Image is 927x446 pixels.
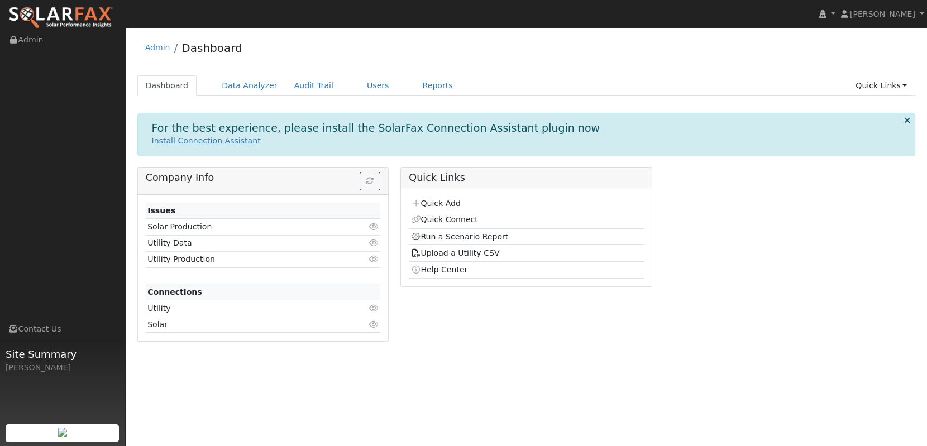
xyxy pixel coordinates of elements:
td: Utility Data [146,235,343,251]
h5: Quick Links [409,172,643,184]
a: Admin [145,43,170,52]
a: Quick Add [411,199,461,208]
a: Reports [414,75,461,96]
td: Utility [146,300,343,316]
a: Quick Connect [411,215,478,224]
a: Dashboard [181,41,242,55]
td: Utility Production [146,251,343,267]
a: Run a Scenario Report [411,232,509,241]
a: Users [359,75,398,96]
a: Help Center [411,265,468,274]
a: Upload a Utility CSV [411,248,500,257]
a: Audit Trail [286,75,342,96]
span: Site Summary [6,347,120,362]
i: Click to view [369,320,379,328]
i: Click to view [369,239,379,247]
img: retrieve [58,428,67,437]
strong: Connections [147,287,202,296]
td: Solar Production [146,219,343,235]
h5: Company Info [146,172,380,184]
a: Quick Links [847,75,915,96]
a: Install Connection Assistant [152,136,261,145]
span: [PERSON_NAME] [850,9,915,18]
strong: Issues [147,206,175,215]
img: SolarFax [8,6,113,30]
i: Click to view [369,255,379,263]
i: Click to view [369,223,379,231]
h1: For the best experience, please install the SolarFax Connection Assistant plugin now [152,122,600,135]
a: Dashboard [137,75,197,96]
td: Solar [146,316,343,333]
i: Click to view [369,304,379,312]
div: [PERSON_NAME] [6,362,120,373]
a: Data Analyzer [213,75,286,96]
